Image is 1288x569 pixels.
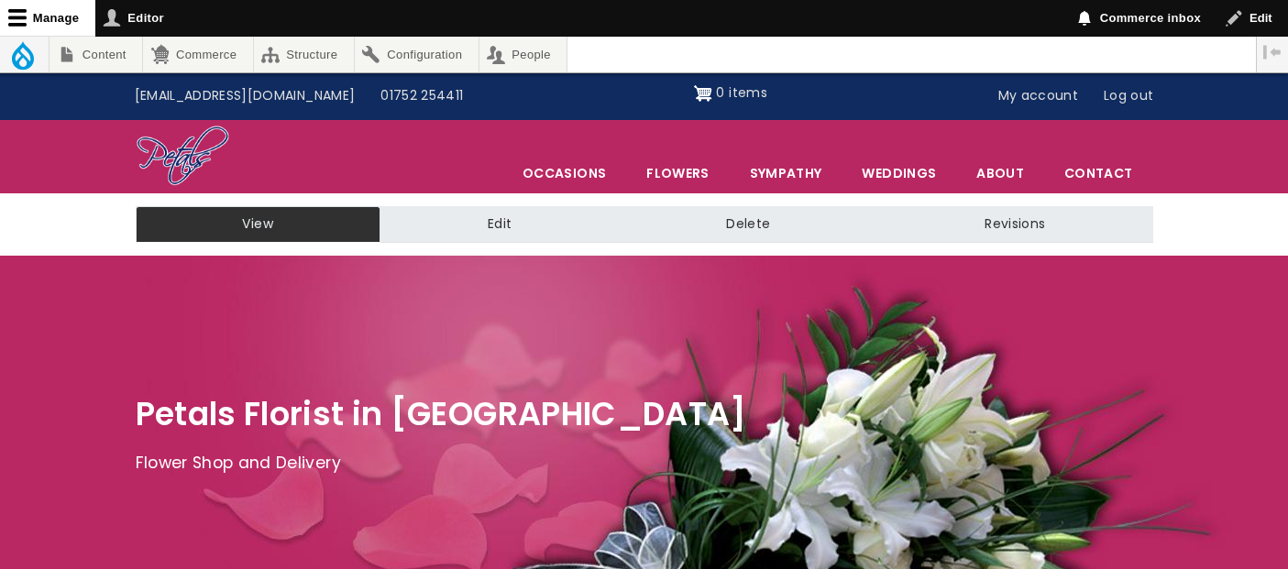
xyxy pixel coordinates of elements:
a: Revisions [877,206,1152,243]
a: People [479,37,567,72]
a: Configuration [355,37,479,72]
a: Log out [1091,79,1166,114]
img: Home [136,125,230,189]
a: Content [50,37,142,72]
span: 0 items [716,83,766,102]
a: Edit [380,206,619,243]
a: About [957,154,1043,192]
a: Shopping cart 0 items [694,79,767,108]
a: View [136,206,380,243]
p: Flower Shop and Delivery [136,450,1153,477]
nav: Tabs [122,206,1167,243]
img: Shopping cart [694,79,712,108]
button: Vertical orientation [1257,37,1288,68]
a: My account [985,79,1092,114]
a: Structure [254,37,354,72]
a: Flowers [627,154,728,192]
span: Petals Florist in [GEOGRAPHIC_DATA] [136,391,747,436]
a: Contact [1045,154,1151,192]
span: Occasions [503,154,625,192]
a: Sympathy [731,154,842,192]
a: Delete [619,206,877,243]
span: Weddings [842,154,955,192]
a: [EMAIL_ADDRESS][DOMAIN_NAME] [122,79,369,114]
a: 01752 254411 [368,79,476,114]
a: Commerce [143,37,252,72]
